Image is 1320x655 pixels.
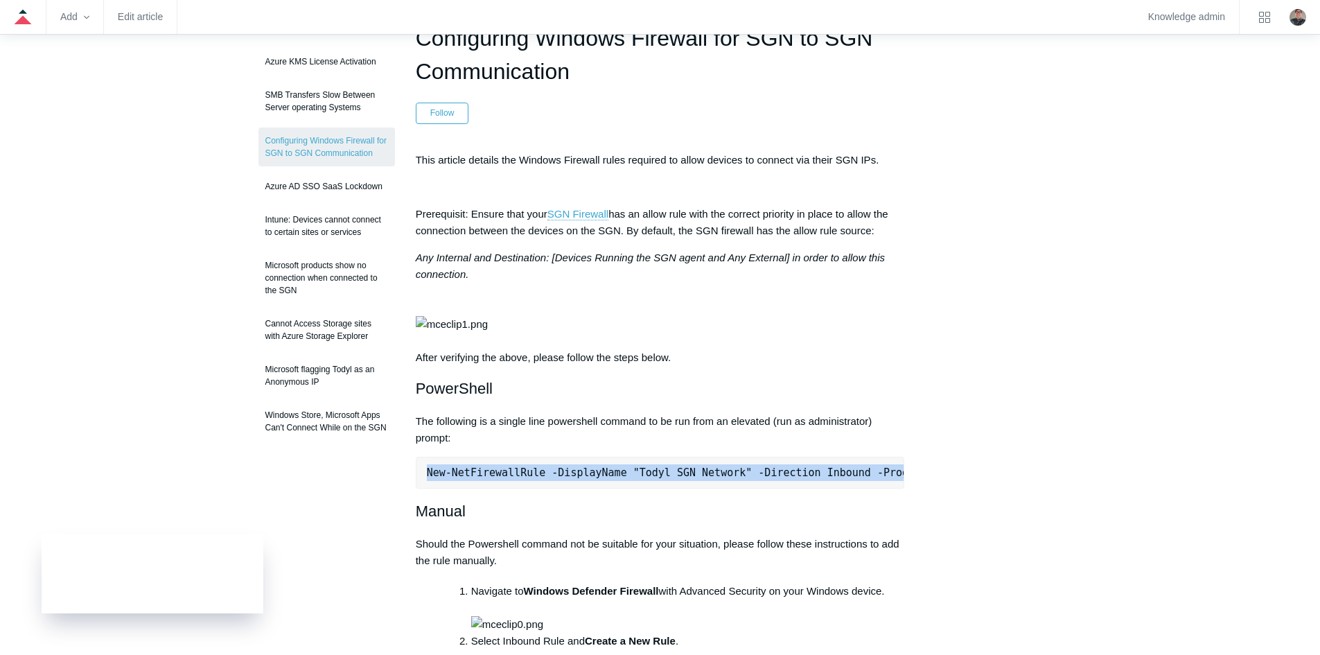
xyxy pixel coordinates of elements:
p: Prerequisit: Ensure that your has an allow rule with the correct priority in place to allow the c... [416,206,905,239]
img: user avatar [1290,9,1306,26]
p: After verifying the above, please follow the steps below. [416,250,905,366]
a: Intune: Devices cannot connect to certain sites or services [258,207,395,245]
strong: Windows Defender Firewall [524,585,659,597]
a: SMB Transfers Slow Between Server operating Systems [258,82,395,121]
iframe: Todyl Status [42,534,263,613]
h2: PowerShell [416,376,905,401]
img: mceclip1.png [416,316,488,333]
h1: Configuring Windows Firewall for SGN to SGN Communication [416,21,905,88]
a: Windows Store, Microsoft Apps Can't Connect While on the SGN [258,402,395,441]
a: Knowledge admin [1148,13,1225,21]
em: Any Internal and Destination: [Devices Running the SGN agent and Any External] in order to allow ... [416,252,885,280]
a: Azure KMS License Activation [258,49,395,75]
strong: Create a New Rule [585,635,676,647]
pre: New-NetFirewallRule -DisplayName "Todyl SGN Network" -Direction Inbound -Program Any -LocalAddres... [416,457,905,489]
zd-hc-trigger: Click your profile icon to open the profile menu [1290,9,1306,26]
a: Configuring Windows Firewall for SGN to SGN Communication [258,128,395,166]
button: Follow Article [416,103,469,123]
a: SGN Firewall [547,208,608,220]
a: Edit article [118,13,163,21]
img: mceclip0.png [471,616,543,633]
p: The following is a single line powershell command to be run from an elevated (run as administrato... [416,413,905,446]
a: Microsoft flagging Todyl as an Anonymous IP [258,356,395,395]
li: Navigate to with Advanced Security on your Windows device. [471,583,905,633]
p: This article details the Windows Firewall rules required to allow devices to connect via their SG... [416,152,905,168]
zd-hc-trigger: Add [60,13,89,21]
a: Microsoft products show no connection when connected to the SGN [258,252,395,304]
p: Should the Powershell command not be suitable for your situation, please follow these instruction... [416,536,905,569]
a: Azure AD SSO SaaS Lockdown [258,173,395,200]
h2: Manual [416,499,905,523]
a: Cannot Access Storage sites with Azure Storage Explorer [258,311,395,349]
